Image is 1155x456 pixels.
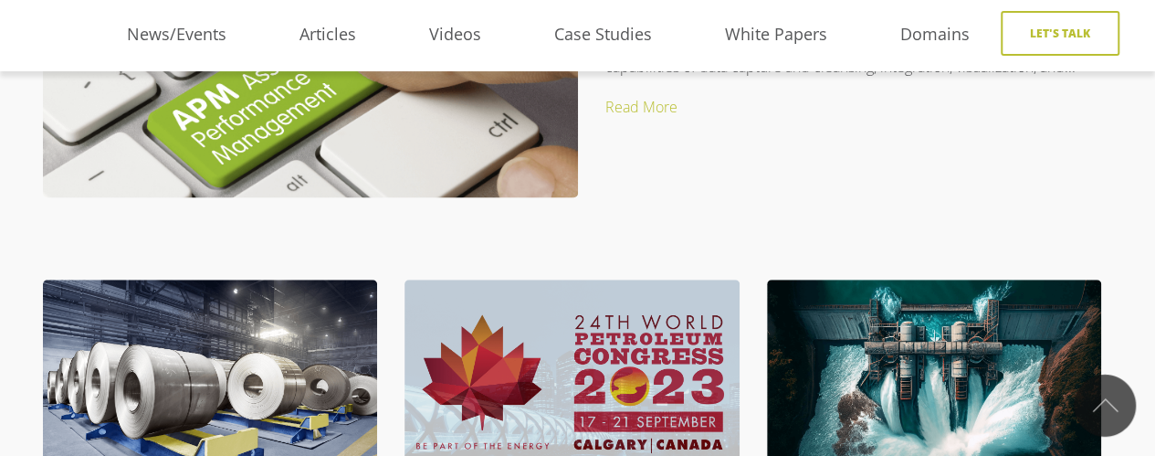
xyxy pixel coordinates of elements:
[263,21,393,48] a: Articles
[393,21,518,48] a: Videos
[864,21,1006,48] a: Domains
[1001,11,1119,56] a: Let's Talk
[605,97,677,117] a: Read More
[688,21,864,48] a: White Papers
[518,21,688,48] a: Case Studies
[90,21,263,48] a: News/Events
